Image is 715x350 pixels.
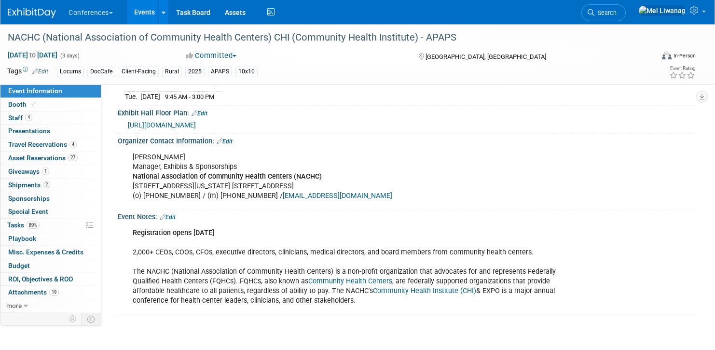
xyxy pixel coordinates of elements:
a: [URL][DOMAIN_NAME] [128,121,196,129]
td: [DATE] [140,92,160,102]
span: [DATE] [DATE] [7,51,58,59]
div: APAPS [208,67,232,77]
span: Presentations [8,127,50,135]
span: more [6,302,22,309]
span: 27 [68,154,78,161]
a: Edit [32,68,48,75]
a: Attachments19 [0,286,101,299]
div: 10x10 [235,67,258,77]
div: In-Person [673,52,696,59]
span: Booth [8,100,38,108]
a: Shipments2 [0,179,101,192]
a: ROI, Objectives & ROO [0,273,101,286]
a: Misc. Expenses & Credits [0,246,101,259]
div: Locums [57,67,84,77]
div: Event Format [593,50,696,65]
span: 4 [69,141,77,148]
a: Asset Reservations27 [0,152,101,165]
span: (3 days) [59,53,80,59]
b: National Association of Community Health Centers (NACHC) [133,172,322,181]
span: to [28,51,37,59]
a: Budget [0,259,101,272]
div: 2025 [185,67,205,77]
td: Tags [7,66,48,77]
a: Community Health Institute (CHI) [373,287,476,295]
div: Exhibit Hall Floor Plan: [118,106,696,118]
span: Tasks [7,221,40,229]
span: Budget [8,262,30,269]
a: Edit [160,214,176,221]
div: Rural [162,67,182,77]
span: Search [594,9,617,16]
div: NACHC (National Association of Community Health Centers) CHI (Community Health Institute) - APAPS [4,29,637,46]
span: Attachments [8,288,59,296]
span: Asset Reservations [8,154,78,162]
div: [PERSON_NAME] Manager, Exhibits & Sponsorships [STREET_ADDRESS][US_STATE] [STREET_ADDRESS] (o) [P... [126,148,585,206]
img: ExhibitDay [8,8,56,18]
a: more [0,299,101,312]
b: Registration opens [DATE] [133,229,214,237]
span: 89% [27,222,40,229]
td: Personalize Event Tab Strip [65,313,82,325]
a: Giveaways1 [0,165,101,178]
span: 19 [49,289,59,296]
span: Event Information [8,87,62,95]
a: Staff4 [0,112,101,125]
span: ROI, Objectives & ROO [8,275,73,283]
a: Edit [217,138,233,145]
a: Booth [0,98,101,111]
a: Special Event [0,205,101,218]
td: Toggle Event Tabs [82,313,101,325]
button: Committed [183,51,240,61]
img: Mel Liwanag [638,5,686,16]
td: Tue. [125,92,140,102]
a: Travel Reservations4 [0,138,101,151]
span: [GEOGRAPHIC_DATA], [GEOGRAPHIC_DATA] [426,53,546,60]
span: Travel Reservations [8,140,77,148]
span: 2 [43,181,50,188]
a: Search [581,4,626,21]
span: Playbook [8,235,36,242]
div: Event Rating [669,66,695,71]
div: Organizer Contact Information: [118,134,696,146]
span: Misc. Expenses & Credits [8,248,83,256]
a: Presentations [0,125,101,138]
span: 4 [25,114,32,121]
a: Playbook [0,232,101,245]
a: Event Information [0,84,101,98]
div: Client-Facing [119,67,159,77]
span: 1 [42,168,49,175]
span: Shipments [8,181,50,189]
div: Event Notes: [118,210,696,222]
div: 2,000+ CEOs, COOs, CFOs, executive directors, clinicians, medical directors, and board members fr... [126,224,585,311]
span: Staff [8,114,32,122]
i: Booth reservation complete [31,101,36,107]
div: DocCafe [87,67,115,77]
a: [EMAIL_ADDRESS][DOMAIN_NAME] [283,192,392,200]
span: 9:45 AM - 3:00 PM [165,93,214,100]
span: Special Event [8,208,48,215]
span: Giveaways [8,168,49,175]
a: Tasks89% [0,219,101,232]
span: Sponsorships [8,195,50,202]
a: Edit [192,110,207,117]
img: Format-Inperson.png [662,52,672,59]
a: Community Health Centers [308,277,392,285]
a: Sponsorships [0,192,101,205]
